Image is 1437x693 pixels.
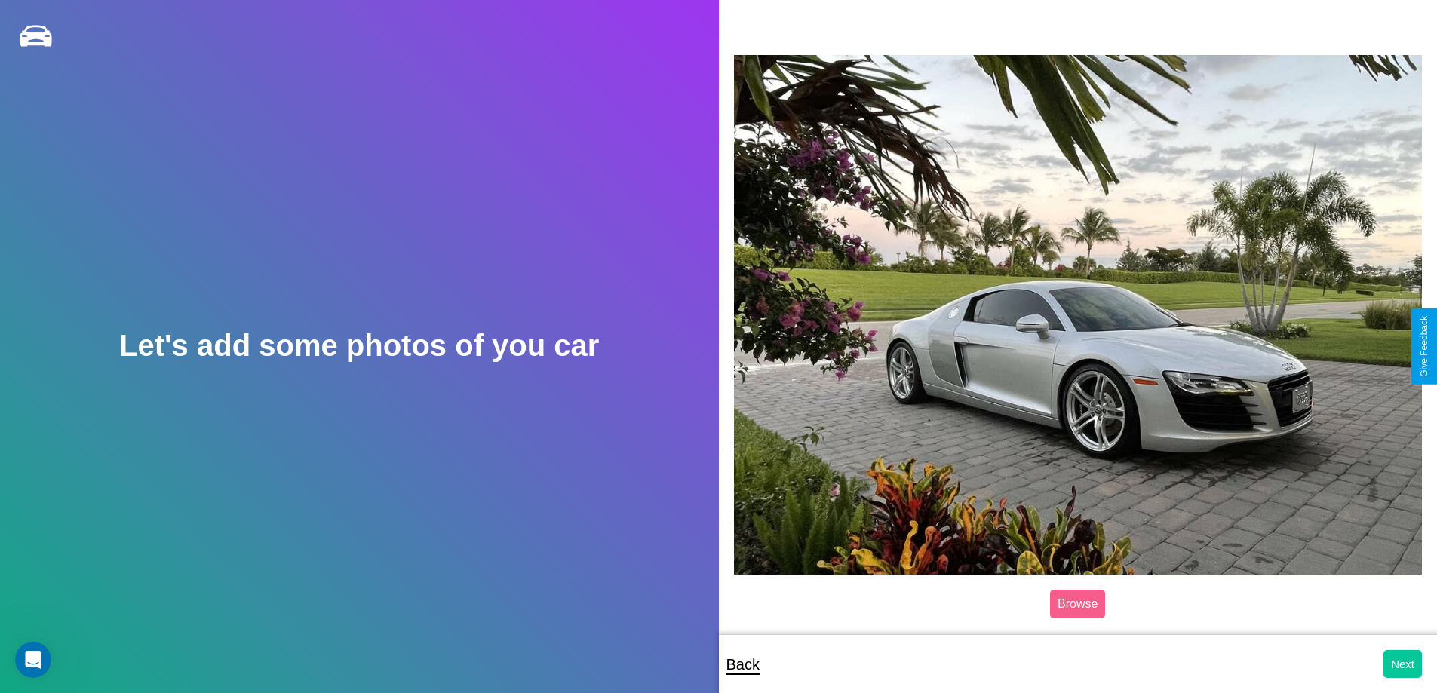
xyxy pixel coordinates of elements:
[1419,316,1429,377] div: Give Feedback
[1383,650,1422,678] button: Next
[119,329,599,363] h2: Let's add some photos of you car
[734,55,1423,574] img: posted
[1050,590,1105,618] label: Browse
[726,651,760,678] p: Back
[15,642,51,678] iframe: Intercom live chat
